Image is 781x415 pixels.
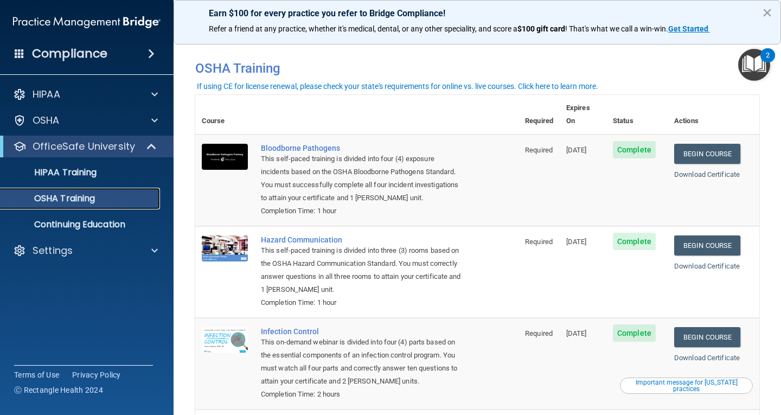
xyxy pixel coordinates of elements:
[613,141,656,158] span: Complete
[762,4,772,21] button: Close
[565,24,668,33] span: ! That's what we call a win-win.
[14,369,59,380] a: Terms of Use
[209,8,746,18] p: Earn $100 for every practice you refer to Bridge Compliance!
[197,82,598,90] div: If using CE for license renewal, please check your state's requirements for online vs. live cours...
[209,24,517,33] span: Refer a friend at any practice, whether it's medical, dental, or any other speciality, and score a
[195,81,600,92] button: If using CE for license renewal, please check your state's requirements for online vs. live cours...
[13,244,158,257] a: Settings
[738,49,770,81] button: Open Resource Center, 2 new notifications
[33,88,60,101] p: HIPAA
[7,167,97,178] p: HIPAA Training
[261,205,464,218] div: Completion Time: 1 hour
[674,262,740,270] a: Download Certificate
[674,235,740,256] a: Begin Course
[566,146,587,154] span: [DATE]
[674,354,740,362] a: Download Certificate
[668,95,759,135] th: Actions
[606,95,668,135] th: Status
[261,388,464,401] div: Completion Time: 2 hours
[261,235,464,244] a: Hazard Communication
[195,61,759,76] h4: OSHA Training
[525,329,553,337] span: Required
[33,140,135,153] p: OfficeSafe University
[261,336,464,388] div: This on-demand webinar is divided into four (4) parts based on the essential components of an inf...
[32,46,107,61] h4: Compliance
[72,369,121,380] a: Privacy Policy
[14,385,103,395] span: Ⓒ Rectangle Health 2024
[13,140,157,153] a: OfficeSafe University
[518,95,560,135] th: Required
[668,24,710,33] a: Get Started
[566,238,587,246] span: [DATE]
[674,170,740,178] a: Download Certificate
[566,329,587,337] span: [DATE]
[620,378,753,394] button: Read this if you are a dental practitioner in the state of CA
[517,24,565,33] strong: $100 gift card
[525,238,553,246] span: Required
[7,219,155,230] p: Continuing Education
[674,144,740,164] a: Begin Course
[13,11,161,33] img: PMB logo
[613,233,656,250] span: Complete
[674,327,740,347] a: Begin Course
[622,379,751,392] div: Important message for [US_STATE] practices
[261,152,464,205] div: This self-paced training is divided into four (4) exposure incidents based on the OSHA Bloodborne...
[560,95,606,135] th: Expires On
[766,55,770,69] div: 2
[261,244,464,296] div: This self-paced training is divided into three (3) rooms based on the OSHA Hazard Communication S...
[33,244,73,257] p: Settings
[261,327,464,336] a: Infection Control
[261,144,464,152] a: Bloodborne Pathogens
[33,114,60,127] p: OSHA
[668,24,708,33] strong: Get Started
[7,193,95,204] p: OSHA Training
[261,296,464,309] div: Completion Time: 1 hour
[613,324,656,342] span: Complete
[195,95,254,135] th: Course
[525,146,553,154] span: Required
[13,114,158,127] a: OSHA
[13,88,158,101] a: HIPAA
